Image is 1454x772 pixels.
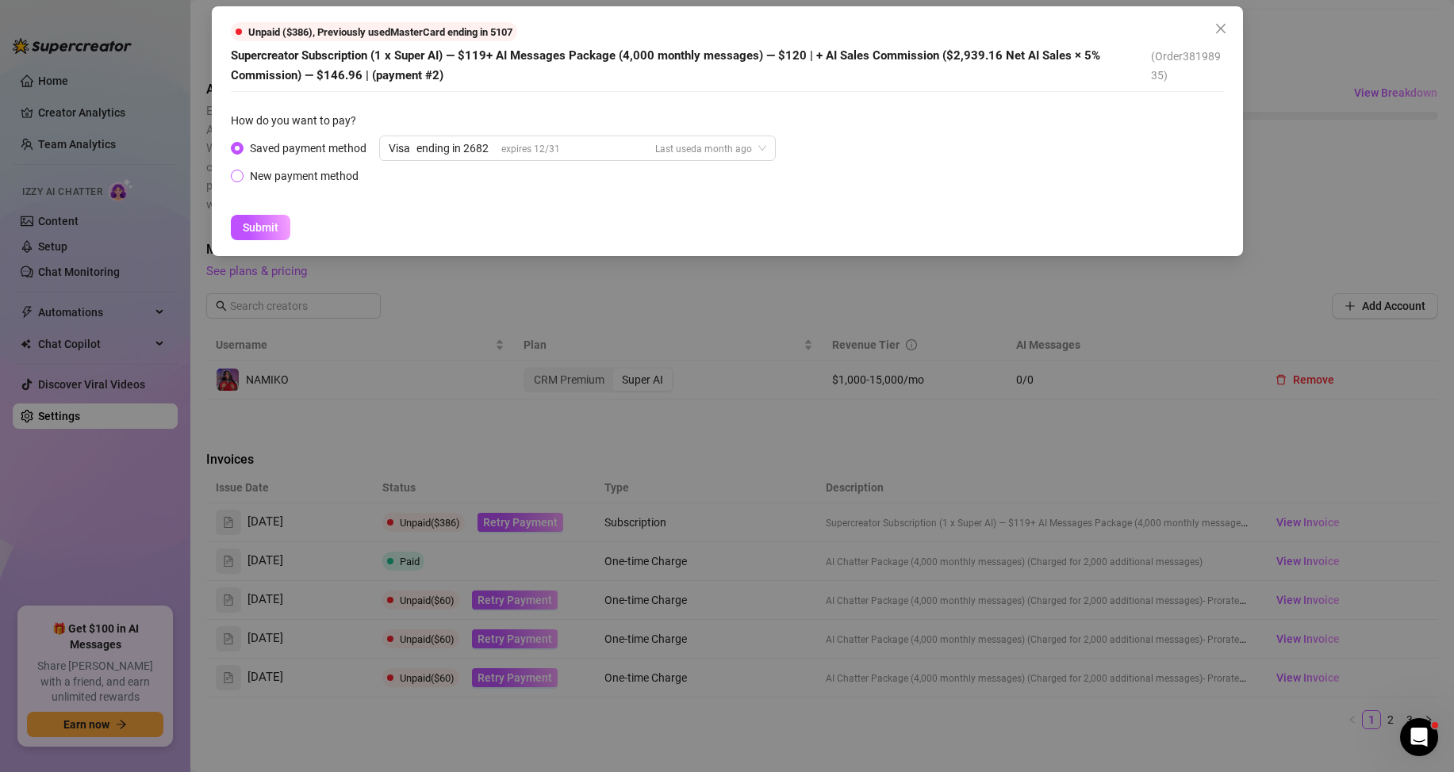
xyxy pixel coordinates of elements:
span: expires 12/31 [501,143,560,155]
span: Close [1208,22,1233,35]
span: close [1214,22,1227,35]
span: Submit [243,221,278,234]
label: How do you want to pay? [231,112,366,129]
span: Last used a month ago [655,143,752,155]
span: Saved payment method [244,139,373,157]
span: Supercreator Subscription (1 x Super AI) — $119+ AI Messages Package (4,000 monthly messages) — $... [231,48,1100,82]
div: Visa [389,136,410,160]
div: ending in 2682 [416,136,489,160]
div: New payment method [250,167,359,185]
iframe: Intercom live chat [1400,718,1438,756]
button: Submit [231,215,290,240]
button: Close [1208,16,1233,41]
span: (Order 38198935 ) [1151,50,1221,82]
span: Unpaid ($386) , Previously used MasterCard ending in 5107 [248,26,512,38]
